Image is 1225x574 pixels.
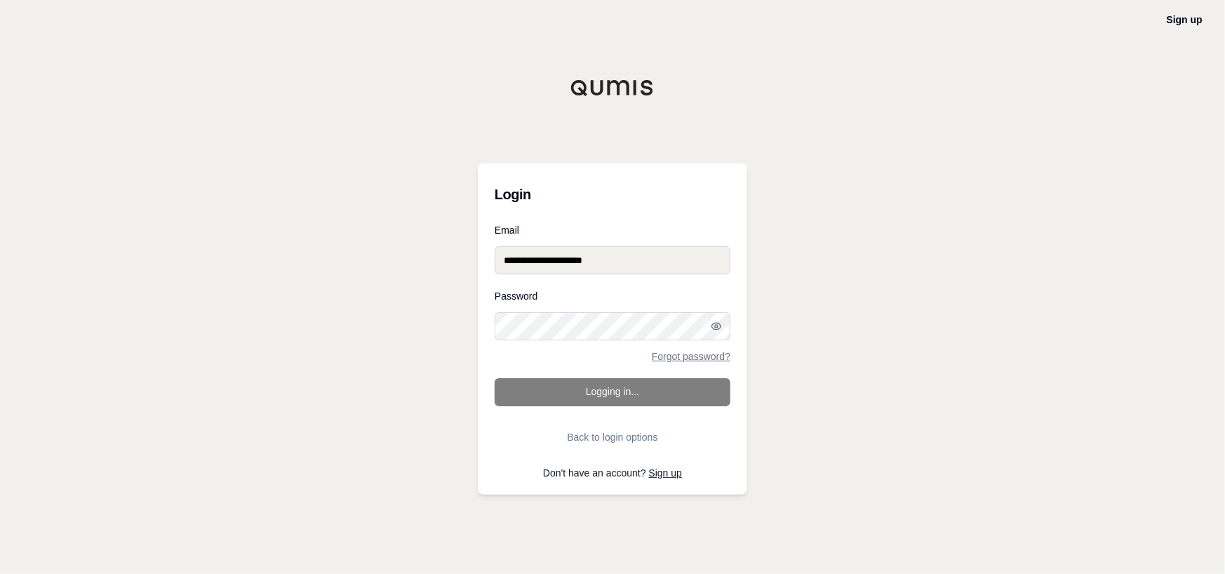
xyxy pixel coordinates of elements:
[495,225,730,235] label: Email
[652,352,730,361] a: Forgot password?
[1167,14,1203,25] a: Sign up
[495,468,730,478] p: Don't have an account?
[495,180,730,208] h3: Login
[570,79,655,96] img: Qumis
[495,291,730,301] label: Password
[495,423,730,451] button: Back to login options
[649,467,682,479] a: Sign up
